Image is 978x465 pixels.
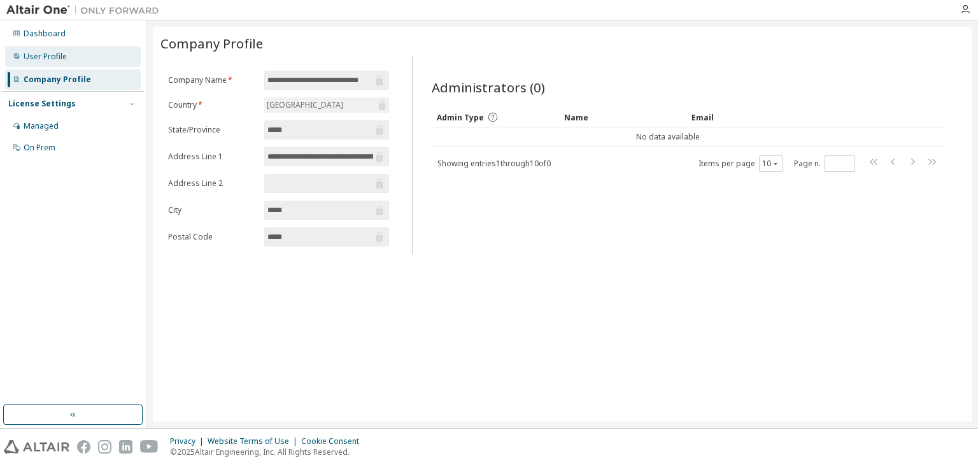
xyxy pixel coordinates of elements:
div: Name [564,107,681,127]
p: © 2025 Altair Engineering, Inc. All Rights Reserved. [170,447,367,457]
span: Admin Type [437,112,484,123]
div: [GEOGRAPHIC_DATA] [265,98,345,112]
label: State/Province [168,125,257,135]
div: Dashboard [24,29,66,39]
img: altair_logo.svg [4,440,69,454]
td: No data available [432,127,904,147]
div: Cookie Consent [301,436,367,447]
label: Company Name [168,75,257,85]
div: [GEOGRAPHIC_DATA] [264,97,389,113]
label: Address Line 1 [168,152,257,162]
div: User Profile [24,52,67,62]
label: Country [168,100,257,110]
label: City [168,205,257,215]
span: Showing entries 1 through 10 of 0 [437,158,551,169]
span: Page n. [794,155,855,172]
div: Managed [24,121,59,131]
div: License Settings [8,99,76,109]
span: Items per page [698,155,783,172]
span: Company Profile [160,34,263,52]
img: instagram.svg [98,440,111,454]
div: Privacy [170,436,208,447]
label: Address Line 2 [168,178,257,189]
span: Administrators (0) [432,78,545,96]
div: Company Profile [24,75,91,85]
img: youtube.svg [140,440,159,454]
div: Website Terms of Use [208,436,301,447]
div: Email [691,107,809,127]
img: linkedin.svg [119,440,132,454]
img: facebook.svg [77,440,90,454]
label: Postal Code [168,232,257,242]
img: Altair One [6,4,166,17]
div: On Prem [24,143,55,153]
button: 10 [762,159,779,169]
